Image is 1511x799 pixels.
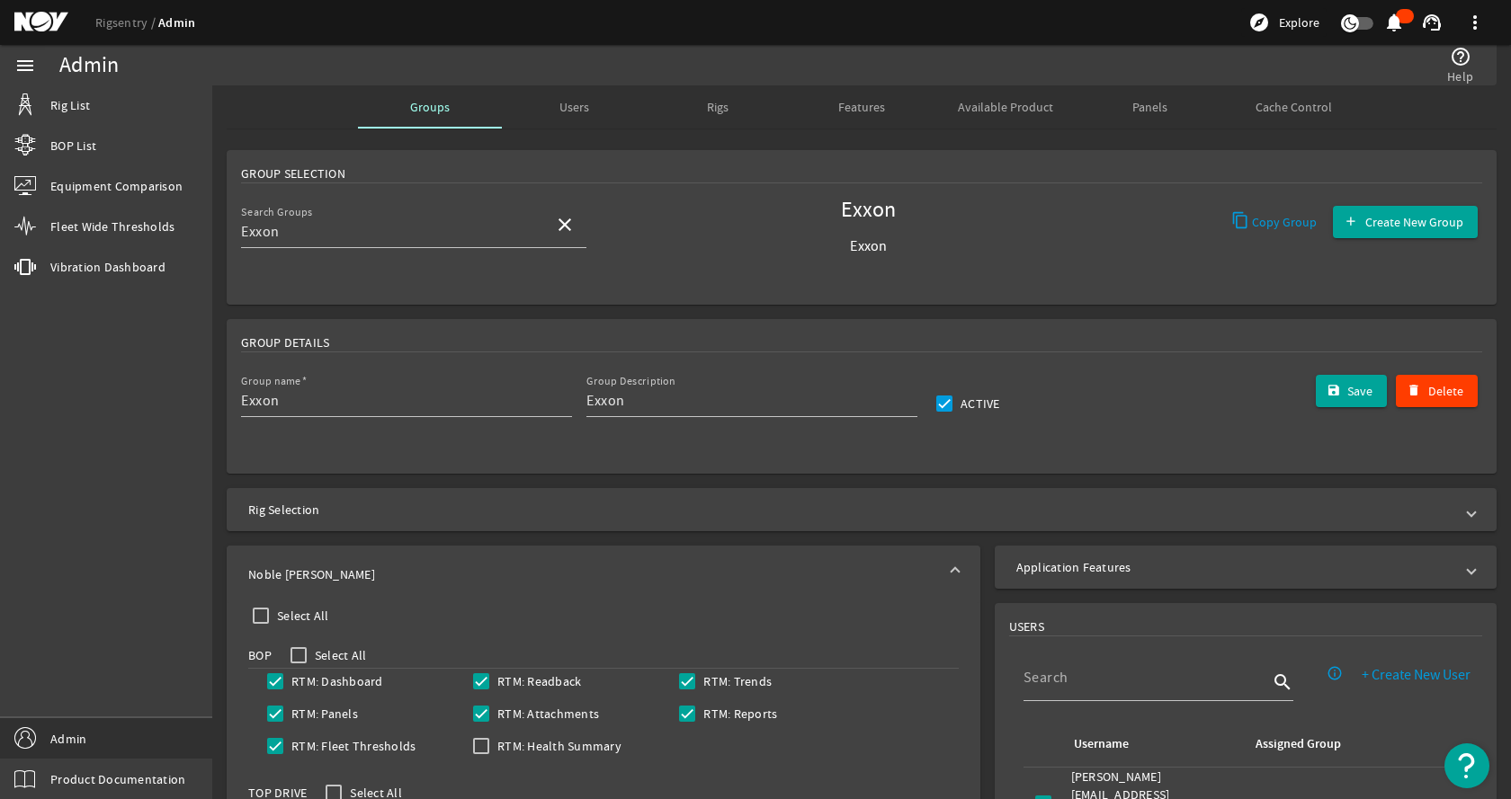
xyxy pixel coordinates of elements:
[700,705,777,723] label: RTM: Reports
[410,101,450,113] span: Groups
[995,546,1497,589] mat-expansion-panel-header: Application Features
[1444,743,1489,788] button: Open Resource Center
[554,214,576,235] mat-icon: close
[50,730,86,748] span: Admin
[838,101,885,113] span: Features
[1421,12,1443,33] mat-icon: support_agent
[50,258,165,276] span: Vibration Dashboard
[59,57,119,75] div: Admin
[957,395,1000,413] label: Active
[14,256,36,278] mat-icon: vibration
[1428,382,1463,400] span: Delete
[1383,12,1405,33] mat-icon: notifications
[1009,617,1044,635] span: USERS
[288,737,416,755] label: RTM: Fleet Thresholds
[586,375,675,388] mat-label: Group Description
[241,375,301,388] mat-label: Group name
[241,221,540,243] input: Search
[227,488,1497,531] mat-expansion-panel-header: Rig Selection
[1347,382,1372,400] span: Save
[227,546,980,603] mat-expansion-panel-header: Noble [PERSON_NAME]
[1248,12,1270,33] mat-icon: explore
[696,237,1042,255] span: Exxon
[248,646,272,664] span: BOP
[50,96,90,114] span: Rig List
[241,206,313,219] mat-label: Search Groups
[1024,667,1268,688] input: Search
[1365,213,1463,231] span: Create New Group
[50,137,96,155] span: BOP List
[241,333,329,351] span: Group Details
[1347,659,1485,691] button: + Create New User
[1333,206,1478,238] button: Create New Group
[1224,206,1325,238] button: Copy Group
[158,14,195,31] a: Admin
[273,607,329,625] label: Select All
[696,201,1042,219] span: Exxon
[1362,666,1471,684] span: + Create New User
[494,737,621,755] label: RTM: Health Summary
[1074,734,1129,754] div: Username
[958,101,1053,113] span: Available Product
[248,501,1453,519] mat-panel-title: Rig Selection
[700,672,772,690] label: RTM: Trends
[288,672,383,690] label: RTM: Dashboard
[14,55,36,76] mat-icon: menu
[1252,213,1317,231] span: Copy Group
[288,705,358,723] label: RTM: Panels
[1279,13,1319,31] span: Explore
[1396,375,1478,407] button: Delete
[494,705,599,723] label: RTM: Attachments
[248,565,937,583] mat-panel-title: Noble [PERSON_NAME]
[50,177,183,195] span: Equipment Comparison
[1132,101,1167,113] span: Panels
[50,218,174,235] span: Fleet Wide Thresholds
[1453,1,1497,44] button: more_vert
[1016,558,1453,576] mat-panel-title: Application Features
[1241,8,1327,37] button: Explore
[95,14,158,31] a: Rigsentry
[494,672,581,690] label: RTM: Readback
[1256,101,1332,113] span: Cache Control
[1327,665,1343,681] mat-icon: info_outline
[1071,734,1231,754] div: Username
[1316,375,1388,407] button: Save
[1256,734,1341,754] div: Assigned Group
[311,646,367,664] label: Select All
[559,101,589,113] span: Users
[241,164,345,182] span: Group Selection
[1450,46,1471,67] mat-icon: help_outline
[1447,67,1473,85] span: Help
[50,770,185,788] span: Product Documentation
[1272,671,1293,693] i: search
[707,101,729,113] span: Rigs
